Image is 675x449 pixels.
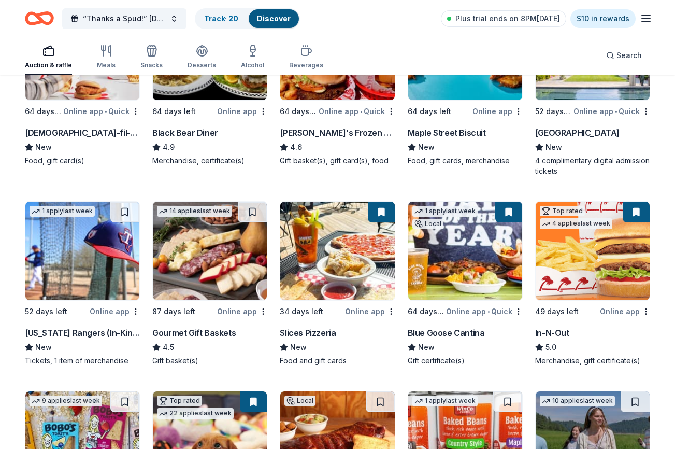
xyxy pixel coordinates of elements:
img: Image for Slices Pizzeria [280,202,394,300]
div: 4 applies last week [540,218,612,229]
div: 10 applies last week [540,396,615,406]
span: New [35,141,52,153]
div: Online app [600,305,650,318]
a: Image for Black Bear DinerTop rated64 days leftOnline appBlack Bear Diner4.9Merchandise, certific... [152,1,267,166]
div: 64 days left [408,105,451,118]
span: 4.6 [290,141,302,153]
span: 4.9 [163,141,175,153]
button: Search [598,45,650,66]
div: Meals [97,61,116,69]
button: Desserts [188,40,216,75]
div: Blue Goose Cantina [408,327,485,339]
img: Image for In-N-Out [536,202,650,300]
div: 1 apply last week [412,206,478,217]
span: New [545,141,562,153]
div: 22 applies last week [157,408,234,419]
a: Image for Blue Goose Cantina1 applylast weekLocal64 days leftOnline app•QuickBlue Goose CantinaNe... [408,201,523,366]
div: 1 apply last week [30,206,95,217]
span: 4.5 [163,341,174,354]
div: Food, gift card(s) [25,156,140,166]
a: Home [25,6,54,31]
div: 4 complimentary digital admission tickets [535,156,650,176]
div: Alcohol [241,61,264,69]
span: • [105,107,107,116]
div: Beverages [289,61,323,69]
span: “Thanks a Spud!” [DATE] Luncheon & Gift Giveaway [83,12,166,25]
div: Food and gift cards [280,356,395,366]
span: New [35,341,52,354]
div: 52 days left [25,305,67,318]
div: 14 applies last week [157,206,232,217]
div: 49 days left [535,305,579,318]
button: Alcohol [241,40,264,75]
span: • [360,107,362,116]
div: Online app [345,305,395,318]
div: Online app [217,305,267,318]
div: Online app [90,305,140,318]
a: Image for Maple Street Biscuit64 days leftOnline appMaple Street BiscuitNewFood, gift cards, merc... [408,1,523,166]
div: 9 applies last week [30,396,102,406]
div: In-N-Out [535,327,569,339]
div: 64 days left [408,305,444,318]
button: Snacks [140,40,163,75]
div: Gift basket(s), gift card(s), food [280,156,395,166]
a: Image for Gourmet Gift Baskets14 applieslast week87 days leftOnline appGourmet Gift Baskets4.5Gif... [152,201,267,366]
button: “Thanks a Spud!” [DATE] Luncheon & Gift Giveaway [62,8,186,29]
div: [DEMOGRAPHIC_DATA]-fil-A ([PERSON_NAME] & Beltline) [25,127,140,139]
span: • [615,107,617,116]
div: Online app Quick [63,105,140,118]
div: Gift basket(s) [152,356,267,366]
div: Snacks [140,61,163,69]
div: [US_STATE] Rangers (In-Kind Donation) [25,327,140,339]
div: 87 days left [152,305,195,318]
img: Image for Texas Rangers (In-Kind Donation) [25,202,139,300]
div: Maple Street Biscuit [408,127,486,139]
a: Image for Slices Pizzeria34 days leftOnline appSlices PizzeriaNewFood and gift cards [280,201,395,366]
button: Beverages [289,40,323,75]
div: Online app Quick [319,105,395,118]
div: Desserts [188,61,216,69]
div: Gourmet Gift Baskets [152,327,236,339]
div: 52 days left [535,105,571,118]
button: Track· 20Discover [195,8,300,29]
div: Online app [217,105,267,118]
a: Track· 20 [204,14,238,23]
span: Search [616,49,642,62]
div: Black Bear Diner [152,127,218,139]
span: New [418,341,435,354]
button: Auction & raffle [25,40,72,75]
a: Image for In-N-OutTop rated4 applieslast week49 days leftOnline appIn-N-Out5.0Merchandise, gift c... [535,201,650,366]
div: Local [412,219,443,229]
div: Top rated [540,206,585,216]
span: New [418,141,435,153]
div: Slices Pizzeria [280,327,336,339]
a: Image for Freddy's Frozen Custard & Steakburgers11 applieslast week64 days leftOnline app•Quick[P... [280,1,395,166]
a: Image for Chick-fil-A (Dallas Preston & Beltline)Local64 days leftOnline app•Quick[DEMOGRAPHIC_DA... [25,1,140,166]
img: Image for Gourmet Gift Baskets [153,202,267,300]
div: Online app [472,105,523,118]
a: $10 in rewards [570,9,636,28]
div: [GEOGRAPHIC_DATA] [535,127,620,139]
a: Image for Dallas Arboretum and Botanical GardenLocal52 days leftOnline app•Quick[GEOGRAPHIC_DATA]... [535,1,650,176]
div: 64 days left [280,105,316,118]
div: [PERSON_NAME]'s Frozen Custard & Steakburgers [280,127,395,139]
div: Online app Quick [573,105,650,118]
span: • [487,307,490,316]
div: Food, gift cards, merchandise [408,156,523,166]
div: Online app Quick [446,305,523,318]
span: Plus trial ends on 8PM[DATE] [455,12,560,25]
button: Meals [97,40,116,75]
div: 34 days left [280,305,323,318]
div: 1 apply last week [412,396,478,406]
a: Discover [257,14,291,23]
div: Merchandise, certificate(s) [152,156,267,166]
div: Tickets, 1 item of merchandise [25,356,140,366]
span: New [290,341,307,354]
a: Plus trial ends on 8PM[DATE] [441,10,566,27]
div: Merchandise, gift certificate(s) [535,356,650,366]
div: Local [284,396,315,406]
span: 5.0 [545,341,556,354]
a: Image for Texas Rangers (In-Kind Donation)1 applylast week52 days leftOnline app[US_STATE] Ranger... [25,201,140,366]
div: Auction & raffle [25,61,72,69]
div: 64 days left [152,105,196,118]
